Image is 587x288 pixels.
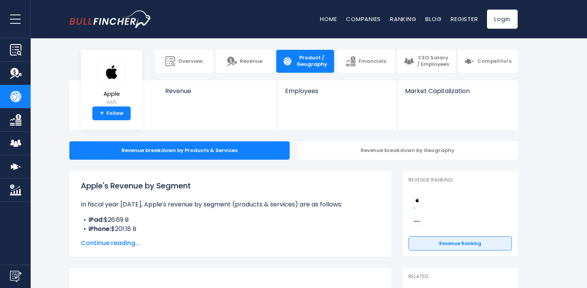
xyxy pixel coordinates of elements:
span: CEO Salary / Employees [417,55,449,68]
p: In fiscal year [DATE], Apple's revenue by segment (products & services) are as follows: [81,200,380,209]
strong: + [100,110,104,117]
a: Financials [337,50,395,73]
div: Revenue breakdown by Geography [297,141,518,160]
span: Revenue [240,58,262,65]
a: Competitors [458,50,518,73]
a: Product / Geography [276,50,334,73]
a: Employees [277,80,397,108]
small: AAPL [98,99,125,106]
a: Ranking [390,15,416,23]
a: Companies [346,15,381,23]
p: Revenue Ranking [408,177,512,183]
a: Overview [155,50,213,73]
a: Blog [425,15,441,23]
span: Continue reading... [81,239,380,248]
a: Apple AAPL [98,59,125,107]
a: Register [451,15,478,23]
a: +Follow [92,106,131,120]
li: $201.18 B [81,224,380,234]
img: Apple competitors logo [412,195,422,205]
div: Revenue breakdown by Products & Services [69,141,290,160]
b: iPhone: [89,224,111,233]
span: Competitors [477,58,512,65]
a: CEO Salary / Employees [398,50,456,73]
span: Employees [285,87,389,95]
span: Overview [178,58,203,65]
span: Revenue [165,87,270,95]
a: Revenue Ranking [408,236,512,251]
a: Revenue [216,50,274,73]
span: Financials [359,58,386,65]
b: iPad: [89,215,104,224]
a: Revenue [157,80,277,108]
img: bullfincher logo [69,10,152,28]
img: Sony Group Corporation competitors logo [412,216,422,226]
a: Home [320,15,337,23]
h1: Apple's Revenue by Segment [81,180,380,191]
p: Related [408,273,512,280]
a: Go to homepage [69,10,152,28]
span: Apple [98,91,125,97]
li: $26.69 B [81,215,380,224]
a: Market Capitalization [397,80,517,108]
span: Product / Geography [295,55,328,68]
a: Login [487,10,518,29]
span: Market Capitalization [405,87,509,95]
